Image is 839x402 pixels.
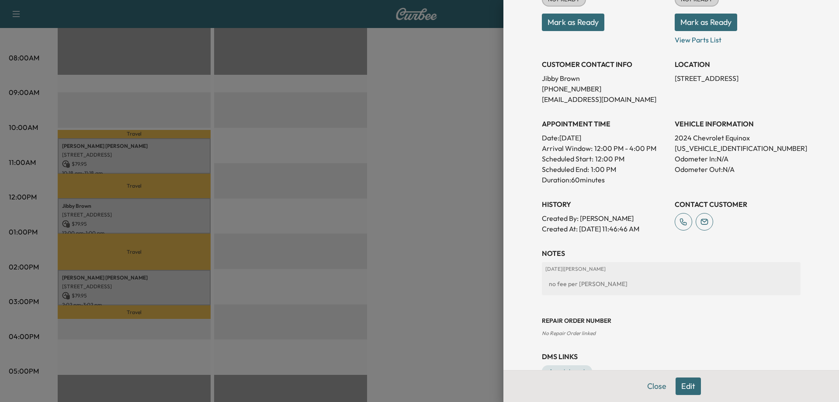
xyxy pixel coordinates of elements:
h3: DMS Links [542,351,801,362]
p: [PHONE_NUMBER] [542,84,668,94]
p: [EMAIL_ADDRESS][DOMAIN_NAME] [542,94,668,105]
p: Jibby Brown [542,73,668,84]
button: Mark as Ready [542,14,604,31]
p: 12:00 PM [595,154,624,164]
p: Odometer In: N/A [675,154,801,164]
p: 1:00 PM [591,164,616,175]
p: [DATE] | [PERSON_NAME] [545,266,797,273]
p: [STREET_ADDRESS] [675,73,801,84]
h3: CONTACT CUSTOMER [675,199,801,210]
p: Duration: 60 minutes [542,175,668,185]
p: [US_VEHICLE_IDENTIFICATION_NUMBER] [675,143,801,154]
span: No Repair Order linked [542,330,596,336]
h3: NOTES [542,248,801,259]
button: Mark as Ready [675,14,737,31]
h3: CUSTOMER CONTACT INFO [542,59,668,70]
h3: APPOINTMENT TIME [542,119,668,129]
p: Odometer Out: N/A [675,164,801,175]
span: 12:00 PM - 4:00 PM [594,143,656,154]
button: Close [641,378,672,395]
p: Arrival Window: [542,143,668,154]
p: Created By : [PERSON_NAME] [542,213,668,224]
div: no fee per [PERSON_NAME] [545,276,797,292]
a: Appointment [542,365,592,378]
h3: LOCATION [675,59,801,70]
p: 2024 Chevrolet Equinox [675,133,801,143]
p: Date: [DATE] [542,133,668,143]
p: Scheduled Start: [542,154,593,164]
p: Created At : [DATE] 11:46:46 AM [542,224,668,234]
p: View Parts List [675,31,801,45]
button: Edit [676,378,701,395]
h3: Repair Order number [542,316,801,325]
h3: History [542,199,668,210]
h3: VEHICLE INFORMATION [675,119,801,129]
p: Scheduled End: [542,164,589,175]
